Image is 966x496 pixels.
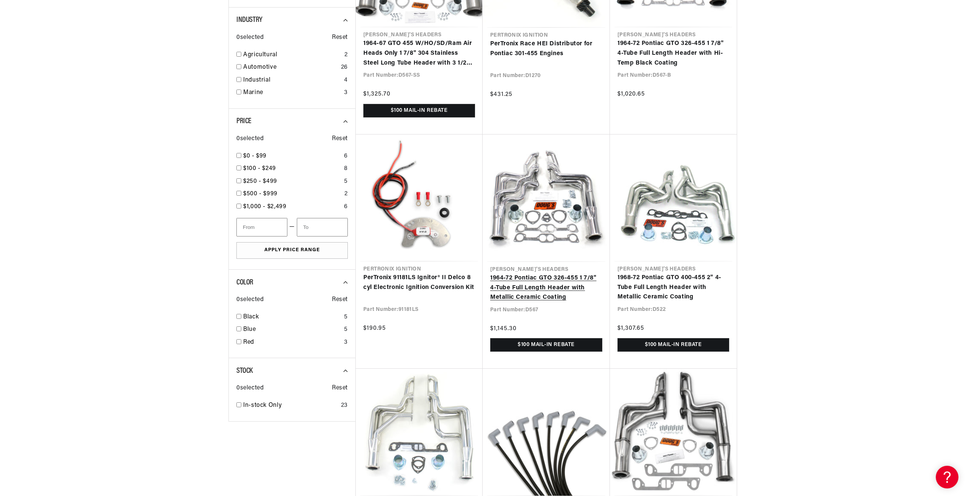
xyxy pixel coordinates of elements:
[344,338,348,348] div: 3
[236,279,253,286] span: Color
[490,273,602,303] a: 1964-72 Pontiac GTO 326-455 1 7/8" 4-Tube Full Length Header with Metallic Ceramic Coating
[363,39,475,68] a: 1964-67 GTO 455 W/HO/SD/Ram Air Heads Only 1 7/8" 304 Stainless Steel Long Tube Header with 3 1/2...
[344,50,348,60] div: 2
[236,383,264,393] span: 0 selected
[236,33,264,43] span: 0 selected
[243,204,287,210] span: $1,000 - $2,499
[344,312,348,322] div: 5
[236,117,252,125] span: Price
[617,39,729,68] a: 1964-72 Pontiac GTO 326-455 1 7/8" 4-Tube Full Length Header with Hi-Temp Black Coating
[243,76,341,85] a: Industrial
[236,218,287,236] input: From
[243,178,277,184] span: $250 - $499
[236,16,262,24] span: Industry
[243,50,341,60] a: Agricultural
[344,151,348,161] div: 6
[243,63,338,73] a: Automotive
[344,177,348,187] div: 5
[243,165,276,172] span: $100 - $249
[344,164,348,174] div: 8
[297,218,348,236] input: To
[243,338,341,348] a: Red
[243,153,267,159] span: $0 - $99
[341,63,348,73] div: 26
[243,191,278,197] span: $500 - $999
[344,189,348,199] div: 2
[236,295,264,305] span: 0 selected
[243,88,341,98] a: Marine
[236,242,348,259] button: Apply Price Range
[344,202,348,212] div: 6
[344,88,348,98] div: 3
[617,273,729,302] a: 1968-72 Pontiac GTO 400-455 2" 4-Tube Full Length Header with Metallic Ceramic Coating
[236,367,253,375] span: Stock
[344,76,348,85] div: 4
[332,295,348,305] span: Reset
[363,273,475,292] a: PerTronix 91181LS Ignitor® II Delco 8 cyl Electronic Ignition Conversion Kit
[332,383,348,393] span: Reset
[243,312,341,322] a: Black
[236,134,264,144] span: 0 selected
[344,325,348,335] div: 5
[332,33,348,43] span: Reset
[243,325,341,335] a: Blue
[332,134,348,144] span: Reset
[490,39,602,59] a: PerTronix Race HEI Distributor for Pontiac 301-455 Engines
[341,401,348,411] div: 23
[289,222,295,232] span: —
[243,401,338,411] a: In-stock Only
